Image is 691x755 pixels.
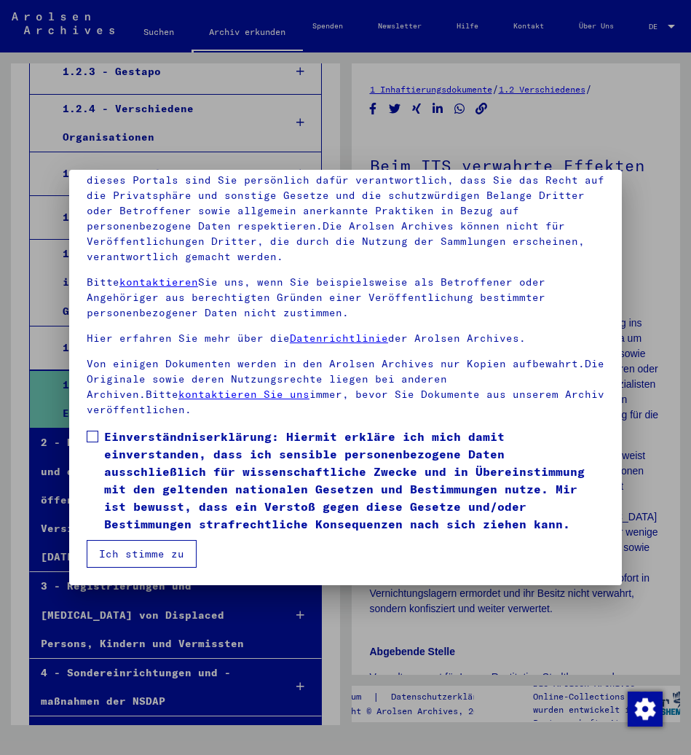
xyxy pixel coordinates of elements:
img: Zustimmung ändern [628,692,663,727]
p: Bitte Sie uns, wenn Sie beispielsweise als Betroffener oder Angehöriger aus berechtigten Gründen ... [87,275,604,321]
a: kontaktieren [119,275,198,289]
p: Bitte beachten Sie, dass dieses Portal über NS - Verfolgte sensible Daten zu identifizierten oder... [87,142,604,265]
a: kontaktieren Sie uns [178,388,309,401]
p: Von einigen Dokumenten werden in den Arolsen Archives nur Kopien aufbewahrt.Die Originale sowie d... [87,356,604,418]
div: Zustimmung ändern [627,691,662,726]
p: Hier erfahren Sie mehr über die der Arolsen Archives. [87,331,604,346]
span: Einverständniserklärung: Hiermit erkläre ich mich damit einverstanden, dass ich sensible personen... [104,428,604,533]
a: Datenrichtlinie [290,332,388,345]
button: Ich stimme zu [87,540,197,568]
